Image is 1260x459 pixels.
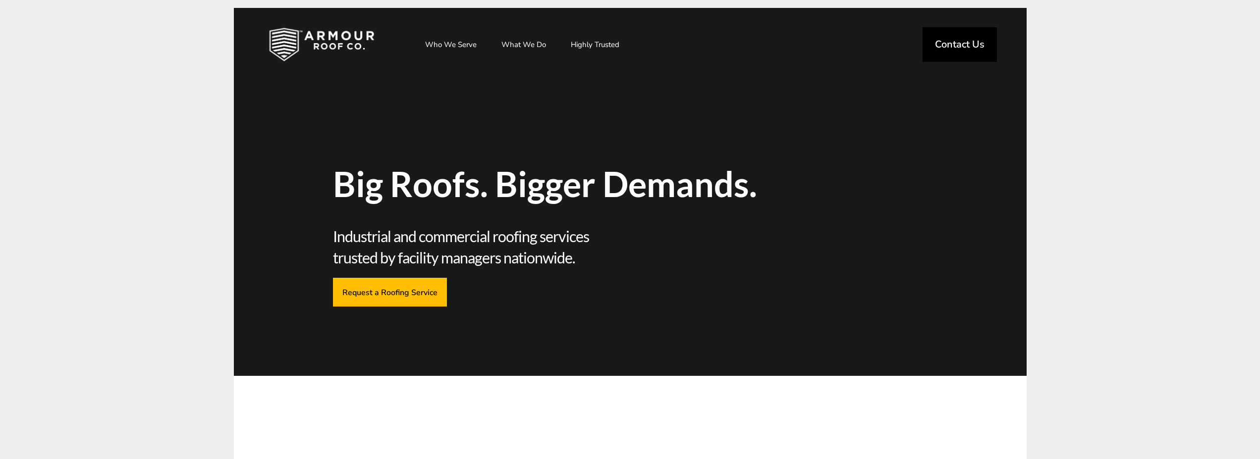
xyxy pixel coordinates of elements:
[333,278,447,306] a: Request a Roofing Service
[935,40,985,50] span: Contact Us
[333,226,627,268] span: Industrial and commercial roofing services trusted by facility managers nationwide.
[342,287,438,297] span: Request a Roofing Service
[561,32,629,57] a: Highly Trusted
[923,27,997,62] a: Contact Us
[253,20,390,69] img: Industrial and Commercial Roofing Company | Armour Roof Co.
[333,166,774,201] span: Big Roofs. Bigger Demands.
[415,32,487,57] a: Who We Serve
[492,32,556,57] a: What We Do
